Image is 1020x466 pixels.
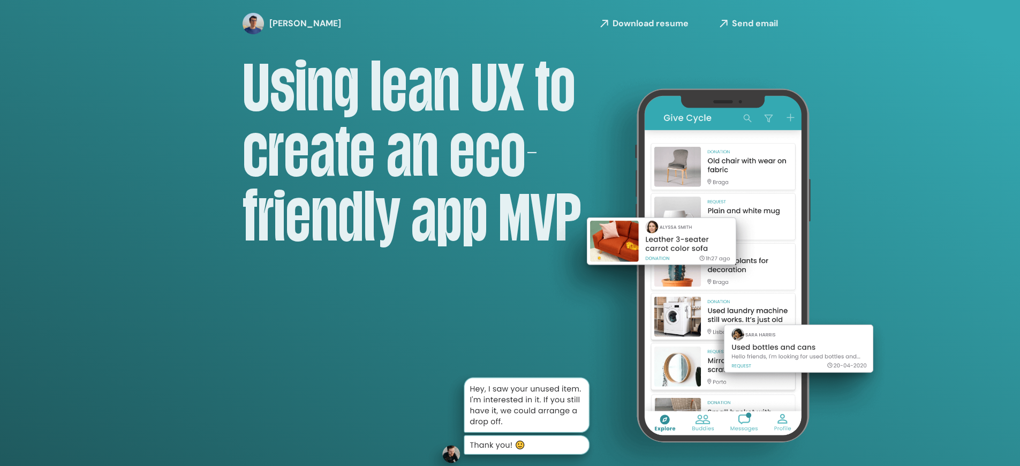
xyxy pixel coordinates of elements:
h1: Using lean UX to create an eco-friendly app MVP [243,55,585,250]
img: profile-pic.png [243,13,264,34]
img: arrowLinks-bw.svg [715,16,732,32]
img: arrowLinks-bw.svg [596,16,613,32]
a: Send email [715,16,778,32]
a: Download resume [596,16,689,32]
a: [PERSON_NAME] [243,13,328,34]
